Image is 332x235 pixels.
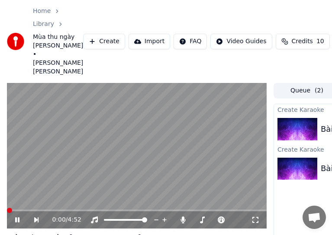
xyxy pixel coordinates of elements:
button: Credits10 [276,34,330,49]
span: Credits [292,37,313,46]
button: Create [83,34,125,49]
div: Open chat [303,206,326,229]
span: 0:00 [52,216,65,224]
img: youka [7,33,24,50]
button: Video Guides [210,34,272,49]
div: / [52,216,73,224]
button: Import [129,34,170,49]
span: 10 [316,37,324,46]
span: ( 2 ) [315,86,323,95]
button: FAQ [174,34,207,49]
a: Library [33,20,54,29]
span: Mùa thu ngày [PERSON_NAME] • [PERSON_NAME] [PERSON_NAME] [33,33,83,76]
nav: breadcrumb [33,7,83,76]
a: Home [33,7,51,16]
span: 4:52 [68,216,81,224]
